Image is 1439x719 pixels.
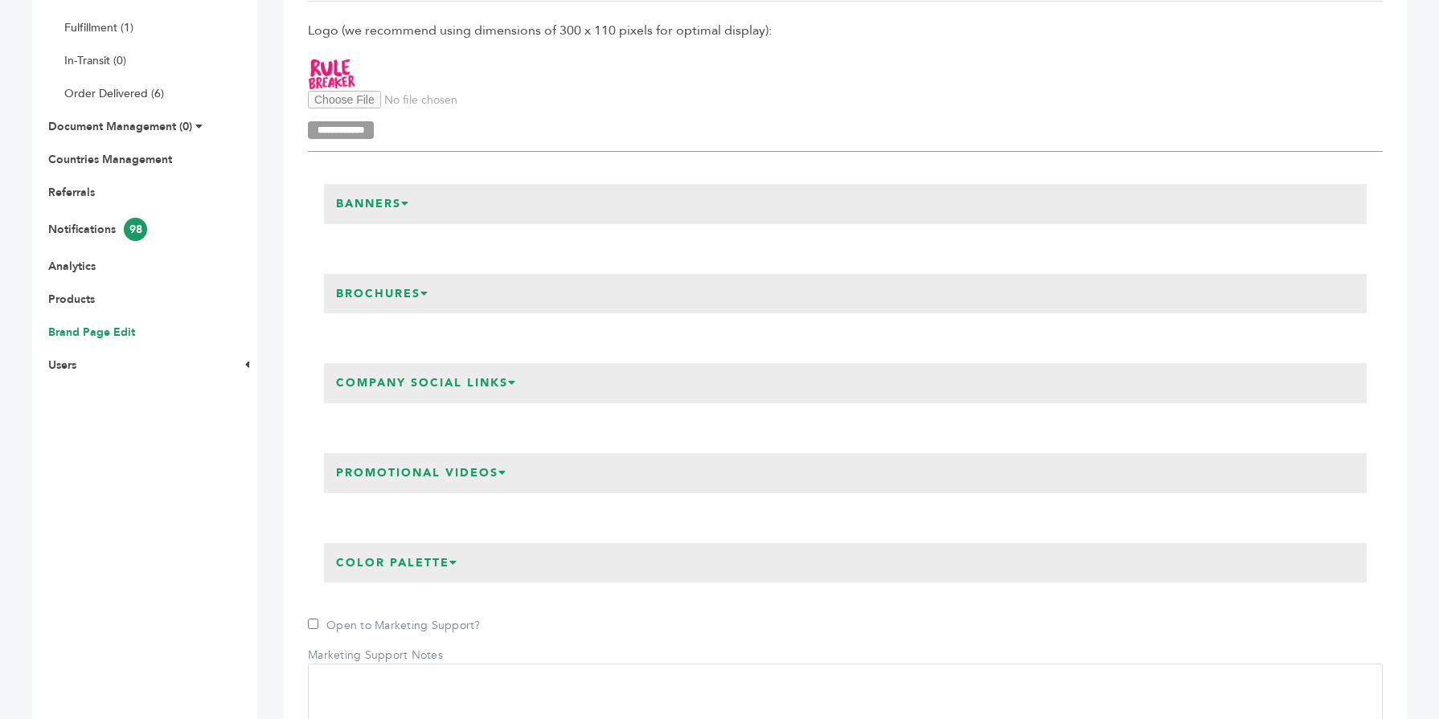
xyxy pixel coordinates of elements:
[48,222,147,237] a: Notifications98
[308,648,443,664] label: Marketing Support Notes
[124,218,147,241] span: 98
[308,22,1383,39] span: Logo (we recommend using dimensions of 300 x 110 pixels for optimal display):
[324,453,519,493] h3: Promotional Videos
[324,543,470,583] h3: Color Palette
[48,152,172,167] a: Countries Management
[324,274,441,314] h3: Brochures
[64,86,164,101] a: Order Delivered (6)
[308,619,318,629] input: Open to Marketing Support?
[324,184,422,224] h3: Banners
[48,357,76,373] a: Users
[64,20,133,35] a: Fulfillment (1)
[64,53,126,68] a: In-Transit (0)
[308,58,356,91] img: Rule Breaker Snacks
[48,325,135,340] a: Brand Page Edit
[48,292,95,307] a: Products
[48,119,192,134] a: Document Management (0)
[48,185,95,200] a: Referrals
[324,363,529,403] h3: Company Social Links
[308,618,481,634] label: Open to Marketing Support?
[48,259,96,274] a: Analytics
